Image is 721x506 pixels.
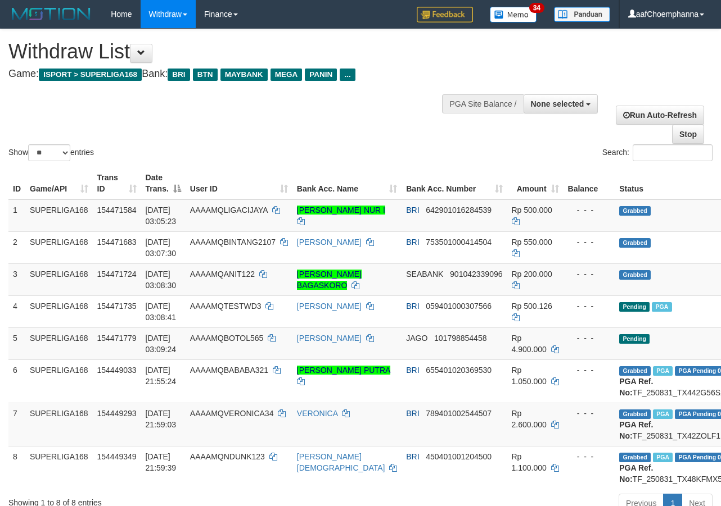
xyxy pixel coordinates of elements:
[512,270,552,279] span: Rp 200.000
[417,7,473,22] img: Feedback.jpg
[8,40,470,63] h1: Withdraw List
[524,94,598,113] button: None selected
[220,69,268,81] span: MAYBANK
[190,270,255,279] span: AAAAMQANIT122
[529,3,544,13] span: 34
[93,167,141,199] th: Trans ID: activate to sort column ascending
[146,302,177,322] span: [DATE] 03:08:41
[8,231,25,263] td: 2
[8,263,25,295] td: 3
[434,334,486,343] span: Copy 101798854458 to clipboard
[28,144,70,161] select: Showentries
[297,452,385,472] a: [PERSON_NAME][DEMOGRAPHIC_DATA]
[619,463,653,484] b: PGA Ref. No:
[450,270,502,279] span: Copy 901042339096 to clipboard
[653,366,673,376] span: Marked by aafheankoy
[297,302,362,311] a: [PERSON_NAME]
[619,420,653,440] b: PGA Ref. No:
[426,409,492,418] span: Copy 789401002544507 to clipboard
[186,167,292,199] th: User ID: activate to sort column ascending
[619,270,651,280] span: Grabbed
[8,403,25,446] td: 7
[97,270,137,279] span: 154471724
[25,403,93,446] td: SUPERLIGA168
[512,409,547,429] span: Rp 2.600.000
[406,302,419,311] span: BRI
[406,270,443,279] span: SEABANK
[97,409,137,418] span: 154449293
[297,366,390,375] a: [PERSON_NAME] PUTRA
[97,206,137,215] span: 154471584
[190,334,263,343] span: AAAAMQBOTOL565
[8,6,94,22] img: MOTION_logo.png
[512,366,547,386] span: Rp 1.050.000
[297,270,362,290] a: [PERSON_NAME] BAGASKORO
[568,236,611,248] div: - - -
[406,206,419,215] span: BRI
[297,238,362,247] a: [PERSON_NAME]
[568,300,611,312] div: - - -
[190,366,268,375] span: AAAAMQBABABA321
[168,69,190,81] span: BRI
[305,69,337,81] span: PANIN
[568,268,611,280] div: - - -
[426,452,492,461] span: Copy 450401001204500 to clipboard
[97,302,137,311] span: 154471735
[426,366,492,375] span: Copy 655401020369530 to clipboard
[619,409,651,419] span: Grabbed
[97,452,137,461] span: 154449349
[602,144,713,161] label: Search:
[619,206,651,216] span: Grabbed
[25,263,93,295] td: SUPERLIGA168
[25,167,93,199] th: Game/API: activate to sort column ascending
[8,144,94,161] label: Show entries
[652,302,672,312] span: Marked by aafmaleo
[25,231,93,263] td: SUPERLIGA168
[8,327,25,359] td: 5
[512,302,552,311] span: Rp 500.126
[426,206,492,215] span: Copy 642901016284539 to clipboard
[190,206,268,215] span: AAAAMQLIGACIJAYA
[619,334,650,344] span: Pending
[193,69,218,81] span: BTN
[442,94,523,113] div: PGA Site Balance /
[190,452,265,461] span: AAAAMQNDUNK123
[490,7,537,22] img: Button%20Memo.svg
[97,238,137,247] span: 154471683
[653,409,673,419] span: Marked by aafheankoy
[619,377,653,397] b: PGA Ref. No:
[190,238,276,247] span: AAAAMQBINTANG2107
[146,270,177,290] span: [DATE] 03:08:30
[25,359,93,403] td: SUPERLIGA168
[402,167,507,199] th: Bank Acc. Number: activate to sort column ascending
[406,334,427,343] span: JAGO
[554,7,610,22] img: panduan.png
[426,238,492,247] span: Copy 753501000414504 to clipboard
[406,409,419,418] span: BRI
[406,366,419,375] span: BRI
[297,334,362,343] a: [PERSON_NAME]
[507,167,564,199] th: Amount: activate to sort column ascending
[8,446,25,489] td: 8
[512,238,552,247] span: Rp 550.000
[190,302,262,311] span: AAAAMQTESTWD3
[426,302,492,311] span: Copy 059401000307566 to clipboard
[25,295,93,327] td: SUPERLIGA168
[25,446,93,489] td: SUPERLIGA168
[616,106,704,125] a: Run Auto-Refresh
[8,69,470,80] h4: Game: Bank:
[406,452,419,461] span: BRI
[568,204,611,216] div: - - -
[25,199,93,232] td: SUPERLIGA168
[97,366,137,375] span: 154449033
[564,167,615,199] th: Balance
[146,409,177,429] span: [DATE] 21:59:03
[141,167,186,199] th: Date Trans.: activate to sort column descending
[653,453,673,462] span: Marked by aafheankoy
[8,199,25,232] td: 1
[292,167,402,199] th: Bank Acc. Name: activate to sort column ascending
[146,452,177,472] span: [DATE] 21:59:39
[271,69,303,81] span: MEGA
[531,99,584,108] span: None selected
[568,408,611,419] div: - - -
